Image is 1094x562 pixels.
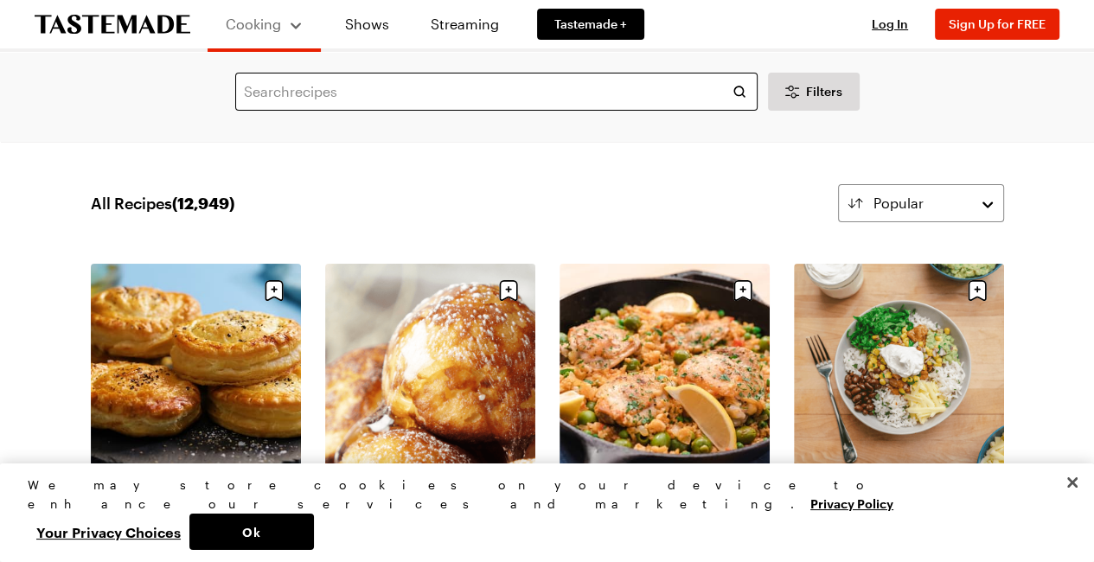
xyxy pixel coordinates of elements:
[838,184,1004,222] button: Popular
[28,476,1052,514] div: We may store cookies on your device to enhance our services and marketing.
[855,16,924,33] button: Log In
[28,476,1052,550] div: Privacy
[768,73,860,111] button: Desktop filters
[554,16,627,33] span: Tastemade +
[226,16,281,32] span: Cooking
[28,514,189,550] button: Your Privacy Choices
[35,15,190,35] a: To Tastemade Home Page
[806,83,842,100] span: Filters
[726,274,759,307] button: Save recipe
[949,16,1046,31] span: Sign Up for FREE
[225,7,304,42] button: Cooking
[189,514,314,550] button: Ok
[172,194,234,213] span: ( 12,949 )
[810,495,893,511] a: More information about your privacy, opens in a new tab
[537,9,644,40] a: Tastemade +
[961,274,994,307] button: Save recipe
[1053,463,1091,501] button: Close
[935,9,1059,40] button: Sign Up for FREE
[492,274,525,307] button: Save recipe
[91,191,234,215] span: All Recipes
[872,16,908,31] span: Log In
[258,274,291,307] button: Save recipe
[873,193,924,214] span: Popular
